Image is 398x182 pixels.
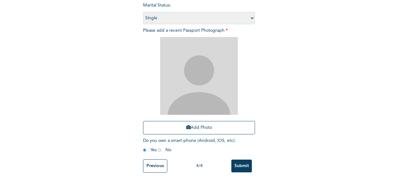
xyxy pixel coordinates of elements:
div: 4 / 4 [167,163,231,169]
span: Marital Status : [143,3,255,20]
span: Do you own a smart-phone (Android, iOS, etc) : Yes No [143,138,236,152]
span: Please add a recent Passport Photograph [143,28,255,138]
img: Crop [160,37,238,115]
input: Previous [143,159,167,173]
button: Add Photo [143,121,255,134]
input: Submit [231,160,252,172]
